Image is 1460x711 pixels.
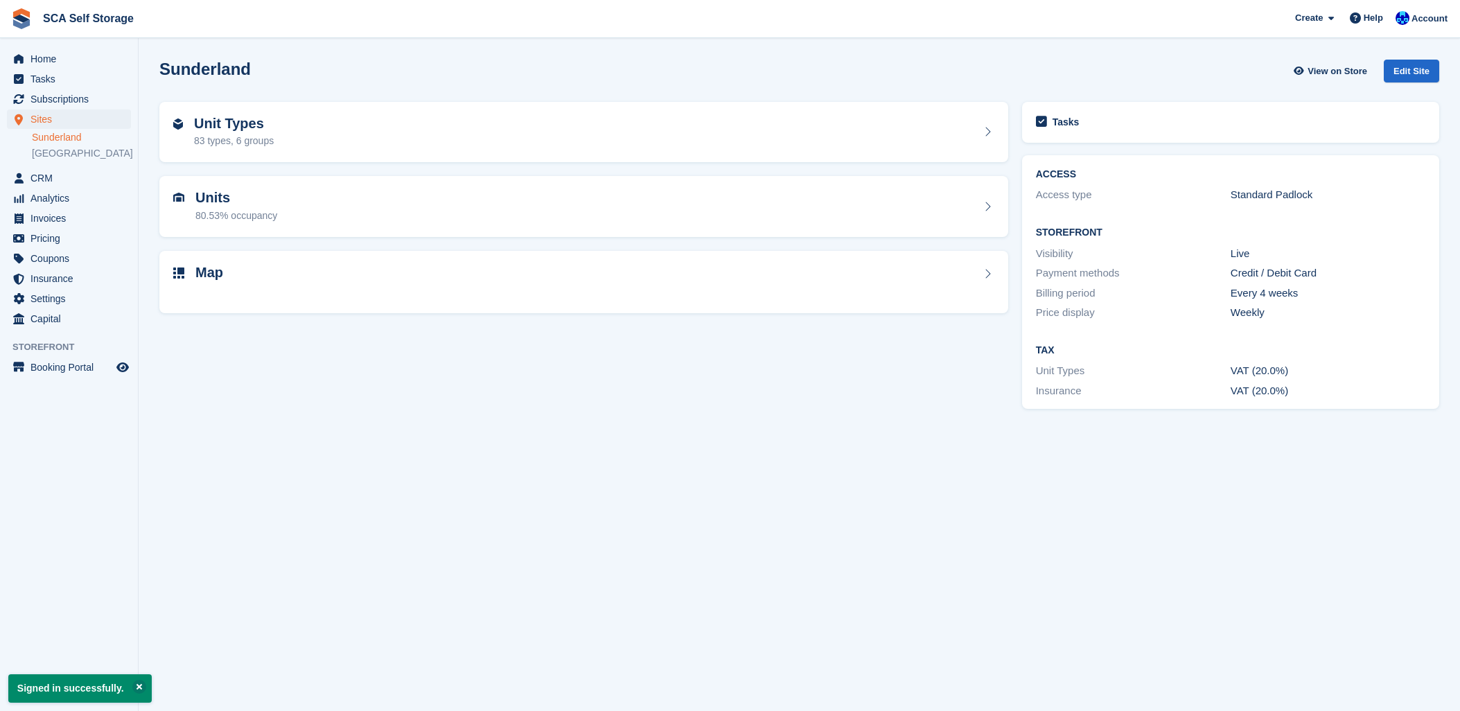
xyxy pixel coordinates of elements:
[195,265,223,281] h2: Map
[30,309,114,328] span: Capital
[7,229,131,248] a: menu
[1036,286,1231,301] div: Billing period
[1295,11,1323,25] span: Create
[159,251,1008,314] a: Map
[1292,60,1373,82] a: View on Store
[32,131,131,144] a: Sunderland
[159,60,251,78] h2: Sunderland
[30,168,114,188] span: CRM
[1231,265,1425,281] div: Credit / Debit Card
[1384,60,1439,82] div: Edit Site
[7,188,131,208] a: menu
[195,209,277,223] div: 80.53% occupancy
[1036,265,1231,281] div: Payment methods
[173,193,184,202] img: unit-icn-7be61d7bf1b0ce9d3e12c5938cc71ed9869f7b940bace4675aadf7bd6d80202e.svg
[37,7,139,30] a: SCA Self Storage
[1036,187,1231,203] div: Access type
[7,109,131,129] a: menu
[1231,363,1425,379] div: VAT (20.0%)
[1036,227,1425,238] h2: Storefront
[30,249,114,268] span: Coupons
[1036,363,1231,379] div: Unit Types
[7,249,131,268] a: menu
[173,267,184,279] img: map-icn-33ee37083ee616e46c38cad1a60f524a97daa1e2b2c8c0bc3eb3415660979fc1.svg
[1231,286,1425,301] div: Every 4 weeks
[30,289,114,308] span: Settings
[1231,187,1425,203] div: Standard Padlock
[11,8,32,29] img: stora-icon-8386f47178a22dfd0bd8f6a31ec36ba5ce8667c1dd55bd0f319d3a0aa187defe.svg
[173,119,183,130] img: unit-type-icn-2b2737a686de81e16bb02015468b77c625bbabd49415b5ef34ead5e3b44a266d.svg
[1384,60,1439,88] a: Edit Site
[7,309,131,328] a: menu
[1231,246,1425,262] div: Live
[1036,169,1425,180] h2: ACCESS
[1308,64,1367,78] span: View on Store
[30,229,114,248] span: Pricing
[7,289,131,308] a: menu
[1396,11,1409,25] img: Kelly Neesham
[1231,383,1425,399] div: VAT (20.0%)
[30,109,114,129] span: Sites
[30,269,114,288] span: Insurance
[1036,383,1231,399] div: Insurance
[32,147,131,160] a: [GEOGRAPHIC_DATA]
[7,358,131,377] a: menu
[195,190,277,206] h2: Units
[7,89,131,109] a: menu
[8,674,152,703] p: Signed in successfully.
[1036,305,1231,321] div: Price display
[30,49,114,69] span: Home
[7,69,131,89] a: menu
[7,209,131,228] a: menu
[159,176,1008,237] a: Units 80.53% occupancy
[7,168,131,188] a: menu
[12,340,138,354] span: Storefront
[194,116,274,132] h2: Unit Types
[1053,116,1080,128] h2: Tasks
[30,209,114,228] span: Invoices
[1231,305,1425,321] div: Weekly
[1036,246,1231,262] div: Visibility
[30,358,114,377] span: Booking Portal
[30,188,114,208] span: Analytics
[30,69,114,89] span: Tasks
[1411,12,1448,26] span: Account
[1036,345,1425,356] h2: Tax
[7,269,131,288] a: menu
[1364,11,1383,25] span: Help
[114,359,131,376] a: Preview store
[7,49,131,69] a: menu
[30,89,114,109] span: Subscriptions
[194,134,274,148] div: 83 types, 6 groups
[159,102,1008,163] a: Unit Types 83 types, 6 groups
